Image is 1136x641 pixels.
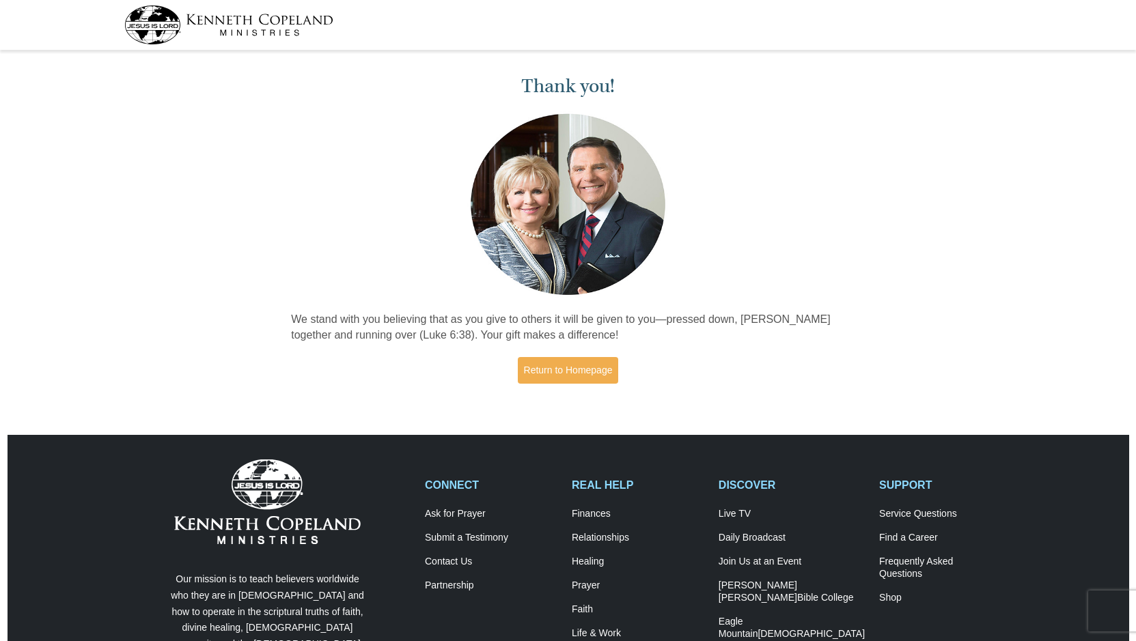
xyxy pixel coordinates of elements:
a: Shop [879,592,1012,604]
a: Ask for Prayer [425,508,557,520]
img: kcm-header-logo.svg [124,5,333,44]
a: Find a Career [879,532,1012,544]
p: We stand with you believing that as you give to others it will be given to you—pressed down, [PER... [291,312,845,343]
a: Join Us at an Event [719,556,865,568]
span: [DEMOGRAPHIC_DATA] [758,628,865,639]
a: Relationships [572,532,704,544]
h2: REAL HELP [572,479,704,492]
a: Faith [572,603,704,616]
a: Return to Homepage [518,357,619,384]
h1: Thank you! [291,75,845,98]
a: Frequently AskedQuestions [879,556,1012,580]
a: Prayer [572,580,704,592]
img: Kenneth and Gloria [467,111,669,298]
a: Life & Work [572,627,704,640]
h2: SUPPORT [879,479,1012,492]
a: Live TV [719,508,865,520]
a: Service Questions [879,508,1012,520]
a: Eagle Mountain[DEMOGRAPHIC_DATA] [719,616,865,640]
span: Bible College [797,592,854,603]
a: Contact Us [425,556,557,568]
a: Finances [572,508,704,520]
a: Partnership [425,580,557,592]
a: [PERSON_NAME] [PERSON_NAME]Bible College [719,580,865,604]
a: Daily Broadcast [719,532,865,544]
img: Kenneth Copeland Ministries [174,459,361,544]
a: Healing [572,556,704,568]
a: Submit a Testimony [425,532,557,544]
h2: DISCOVER [719,479,865,492]
h2: CONNECT [425,479,557,492]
